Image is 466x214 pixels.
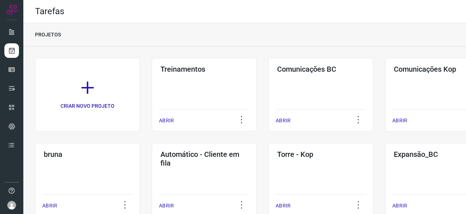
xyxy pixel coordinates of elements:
[35,6,64,17] h2: Tarefas
[42,202,57,210] p: ABRIR
[392,202,407,210] p: ABRIR
[160,65,248,74] h3: Treinamentos
[276,202,291,210] p: ABRIR
[159,117,174,124] p: ABRIR
[160,150,248,167] h3: Automático - Cliente em fila
[392,117,407,124] p: ABRIR
[6,4,17,15] img: Logo
[276,117,291,124] p: ABRIR
[61,102,114,110] p: CRIAR NOVO PROJETO
[44,150,131,159] h3: bruna
[159,202,174,210] p: ABRIR
[35,31,61,39] p: PROJETOS
[277,150,365,159] h3: Torre - Kop
[7,201,16,210] img: avatar-user-boy.jpg
[277,65,365,74] h3: Comunicações BC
